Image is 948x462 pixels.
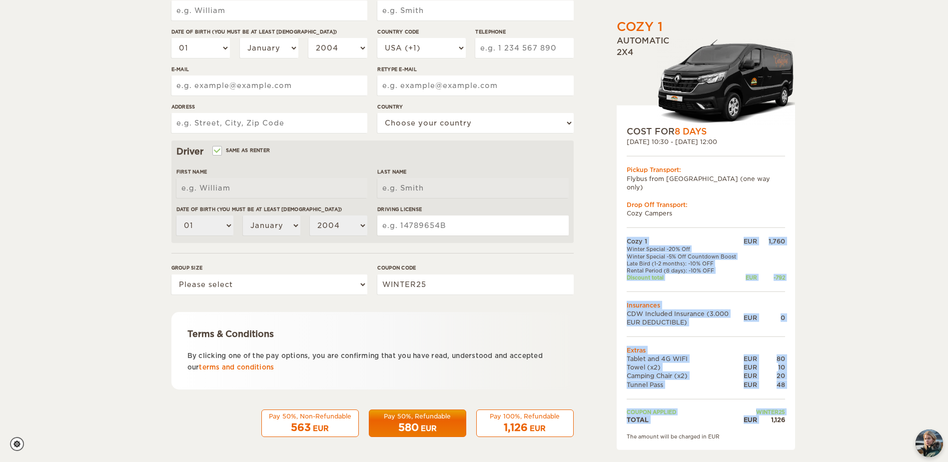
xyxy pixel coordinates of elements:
button: Pay 50%, Non-Refundable 563 EUR [261,409,359,437]
label: Country Code [377,28,465,35]
td: Discount total [627,274,744,281]
img: Freyja at Cozy Campers [916,429,943,457]
span: 580 [398,421,419,433]
label: Coupon code [377,264,573,271]
div: EUR [744,354,757,363]
div: 0 [757,313,785,322]
label: First Name [176,168,367,175]
div: Driver [176,145,569,157]
div: -792 [757,274,785,281]
label: Retype E-mail [377,65,573,73]
td: Coupon applied [627,408,744,415]
td: Extras [627,346,785,354]
div: EUR [744,380,757,388]
input: e.g. example@example.com [171,75,367,95]
label: Telephone [475,28,573,35]
label: Last Name [377,168,568,175]
label: Date of birth (You must be at least [DEMOGRAPHIC_DATA]) [171,28,367,35]
label: E-mail [171,65,367,73]
input: e.g. 14789654B [377,215,568,235]
div: Drop Off Transport: [627,200,785,208]
div: EUR [744,415,757,424]
span: 1,126 [504,421,528,433]
td: Tablet and 4G WIFI [627,354,744,363]
div: 80 [757,354,785,363]
td: Tunnel Pass [627,380,744,388]
td: Cozy Campers [627,209,785,217]
td: Towel (x2) [627,363,744,371]
div: 1,760 [757,237,785,245]
span: 563 [291,421,311,433]
input: Same as renter [213,148,220,155]
label: Date of birth (You must be at least [DEMOGRAPHIC_DATA]) [176,205,367,213]
input: e.g. 1 234 567 890 [475,38,573,58]
div: EUR [744,313,757,322]
div: 48 [757,380,785,388]
div: Automatic 2x4 [617,35,795,125]
img: Stuttur-m-c-logo-2.png [657,38,795,125]
p: By clicking one of the pay options, you are confirming that you have read, understood and accepte... [187,350,558,373]
button: chat-button [916,429,943,457]
td: CDW Included Insurance (3.000 EUR DEDUCTIBLE) [627,309,744,326]
td: WINTER25 [744,408,785,415]
td: Late Bird (1-2 months): -10% OFF [627,259,744,266]
input: e.g. Smith [377,178,568,198]
button: Pay 50%, Refundable 580 EUR [369,409,466,437]
td: Rental Period (8 days): -10% OFF [627,267,744,274]
div: EUR [744,237,757,245]
input: e.g. Street, City, Zip Code [171,113,367,133]
td: Winter Special -20% Off [627,245,744,252]
div: Pay 50%, Refundable [375,412,460,420]
td: TOTAL [627,415,744,424]
div: Pay 100%, Refundable [483,412,567,420]
label: Address [171,103,367,110]
div: EUR [744,371,757,380]
div: EUR [313,423,329,433]
td: Winter Special -5% Off Countdown Boost [627,252,744,259]
div: COST FOR [627,125,785,137]
div: The amount will be charged in EUR [627,433,785,440]
label: Driving License [377,205,568,213]
div: Pay 50%, Non-Refundable [268,412,352,420]
td: Camping Chair (x2) [627,371,744,380]
div: EUR [421,423,437,433]
button: Pay 100%, Refundable 1,126 EUR [476,409,574,437]
div: EUR [744,363,757,371]
td: Insurances [627,300,785,309]
input: e.g. Smith [377,0,573,20]
div: [DATE] 10:30 - [DATE] 12:00 [627,137,785,146]
a: Cookie settings [10,437,30,451]
div: 20 [757,371,785,380]
div: EUR [530,423,546,433]
input: e.g. William [171,0,367,20]
div: 10 [757,363,785,371]
label: Country [377,103,573,110]
label: Same as renter [213,145,270,155]
span: 8 Days [675,126,707,136]
div: Pickup Transport: [627,165,785,174]
div: EUR [744,274,757,281]
div: Cozy 1 [617,18,663,35]
td: Flybus from [GEOGRAPHIC_DATA] (one way only) [627,174,785,191]
label: Group size [171,264,367,271]
div: Terms & Conditions [187,328,558,340]
input: e.g. example@example.com [377,75,573,95]
input: e.g. William [176,178,367,198]
td: Cozy 1 [627,237,744,245]
div: 1,126 [757,415,785,424]
a: terms and conditions [199,363,274,371]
